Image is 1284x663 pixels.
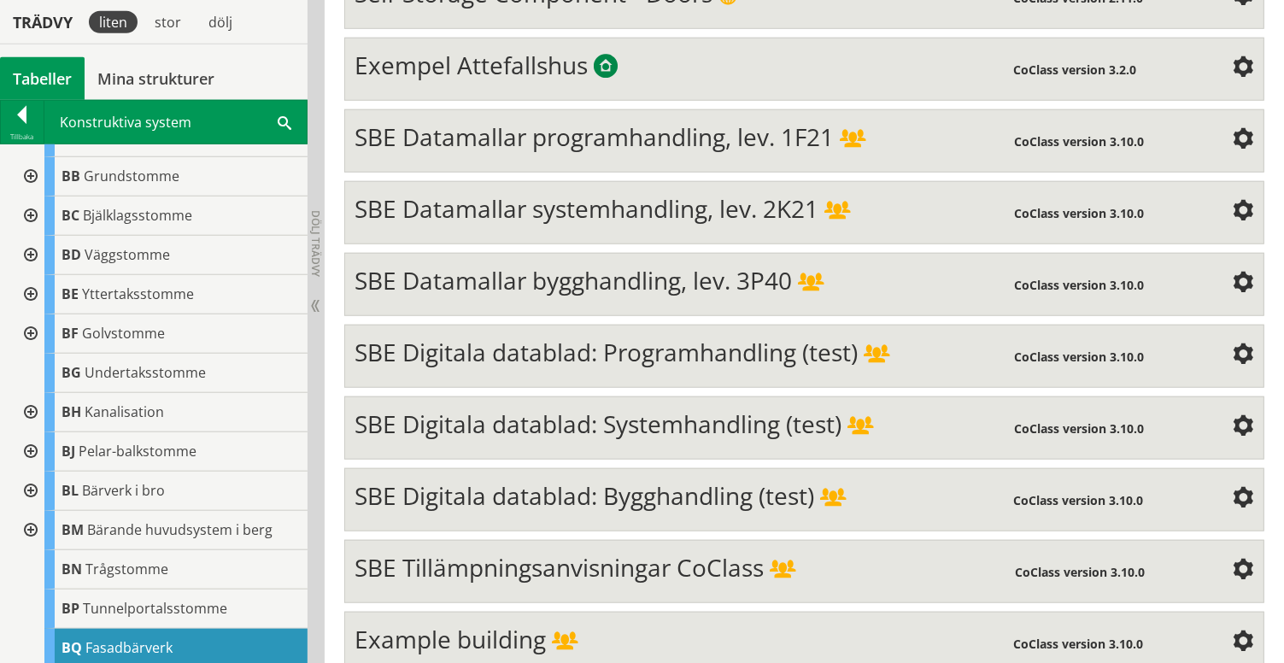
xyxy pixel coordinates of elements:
[278,113,291,131] span: Sök i tabellen
[1014,492,1144,508] span: CoClass version 3.10.0
[62,324,79,343] span: BF
[820,490,846,508] span: Delad struktur
[1234,417,1254,437] span: Inställningar
[62,363,81,382] span: BG
[1234,560,1254,581] span: Inställningar
[355,479,814,512] span: SBE Digitala datablad: Bygghandling (test)
[62,560,82,578] span: BN
[85,57,227,100] a: Mina strukturer
[824,202,850,221] span: Delad struktur
[1,130,44,144] div: Tillbaka
[1014,205,1144,221] span: CoClass version 3.10.0
[1015,564,1145,580] span: CoClass version 3.10.0
[85,402,164,421] span: Kanalisation
[355,336,858,368] span: SBE Digitala datablad: Programhandling (test)
[355,120,834,153] span: SBE Datamallar programhandling, lev. 1F21
[3,13,82,32] div: Trädvy
[552,633,578,652] span: Delad struktur
[62,402,81,421] span: BH
[62,442,75,461] span: BJ
[62,285,79,303] span: BE
[864,346,889,365] span: Delad struktur
[144,11,191,33] div: stor
[1014,349,1144,365] span: CoClass version 3.10.0
[62,481,79,500] span: BL
[1234,489,1254,509] span: Inställningar
[62,167,80,185] span: BB
[89,11,138,33] div: liten
[82,285,194,303] span: Yttertaksstomme
[355,192,818,225] span: SBE Datamallar systemhandling, lev. 2K21
[62,206,79,225] span: BC
[1234,202,1254,222] span: Inställningar
[85,560,168,578] span: Trågstomme
[198,11,243,33] div: dölj
[594,56,618,79] span: Byggtjänsts exempelstrukturer
[355,49,588,81] span: Exempel Attefallshus
[62,638,82,657] span: BQ
[355,551,764,584] span: SBE Tillämpningsanvisningar CoClass
[308,210,323,277] span: Dölj trädvy
[1234,345,1254,366] span: Inställningar
[84,167,179,185] span: Grundstomme
[355,264,792,296] span: SBE Datamallar bygghandling, lev. 3P40
[79,442,196,461] span: Pelar-balkstomme
[1234,130,1254,150] span: Inställningar
[44,101,307,144] div: Konstruktiva system
[85,245,170,264] span: Väggstomme
[770,561,795,580] span: Delad struktur
[1013,62,1136,78] span: CoClass version 3.2.0
[1014,420,1144,437] span: CoClass version 3.10.0
[83,599,227,618] span: Tunnelportalsstomme
[85,363,206,382] span: Undertaksstomme
[82,481,165,500] span: Bärverk i bro
[1234,58,1254,79] span: Inställningar
[1234,273,1254,294] span: Inställningar
[840,131,865,150] span: Delad struktur
[355,408,841,440] span: SBE Digitala datablad: Systemhandling (test)
[847,418,873,437] span: Delad struktur
[1234,632,1254,653] span: Inställningar
[1014,277,1144,293] span: CoClass version 3.10.0
[87,520,273,539] span: Bärande huvudsystem i berg
[82,324,165,343] span: Golvstomme
[62,599,79,618] span: BP
[62,245,81,264] span: BD
[85,638,173,657] span: Fasadbärverk
[798,274,824,293] span: Delad struktur
[1014,133,1144,150] span: CoClass version 3.10.0
[62,520,84,539] span: BM
[1013,636,1143,652] span: CoClass version 3.10.0
[83,206,192,225] span: Bjälklagsstomme
[355,623,546,655] span: Example building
